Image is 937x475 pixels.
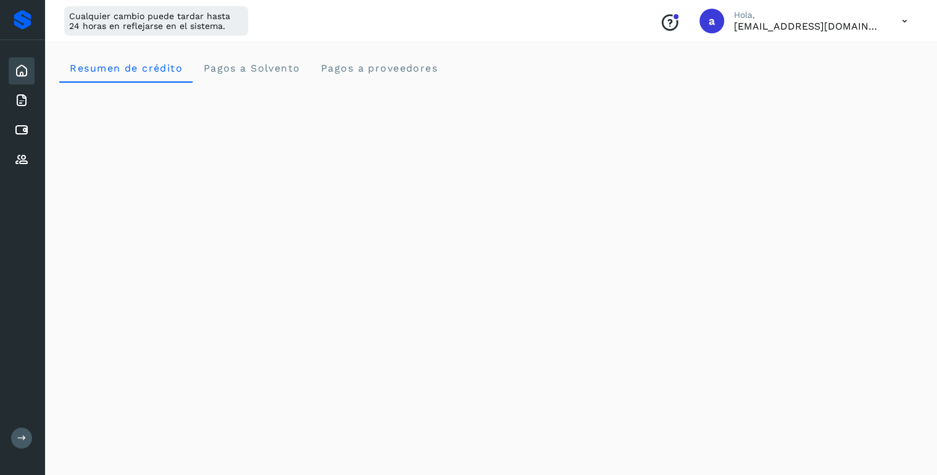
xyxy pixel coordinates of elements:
div: Cualquier cambio puede tardar hasta 24 horas en reflejarse en el sistema. [64,6,248,36]
p: Hola, [734,10,882,20]
div: Cuentas por pagar [9,117,35,144]
div: Inicio [9,57,35,85]
span: Pagos a proveedores [320,62,438,74]
span: Pagos a Solvento [202,62,300,74]
p: antoniovillagomezmtz@gmail.com [734,20,882,32]
div: Facturas [9,87,35,114]
span: Resumen de crédito [69,62,183,74]
div: Proveedores [9,146,35,173]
